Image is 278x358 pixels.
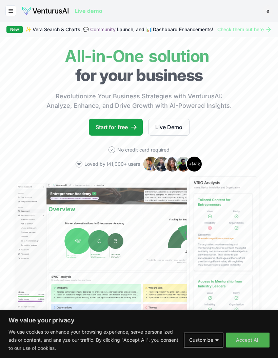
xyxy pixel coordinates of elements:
img: Avatar 2 [154,156,170,172]
img: Avatar 1 [143,156,159,172]
img: Avatar 3 [164,156,181,172]
span: e [262,5,273,16]
a: Check them out here [217,26,272,33]
button: Customize [184,333,223,347]
img: logo [22,6,69,16]
a: Live Demo [148,119,190,136]
a: Community [90,26,116,32]
span: ✨ Vera Search & Charts, 💬 Launch, and 📊 Dashboard Enhancements! [25,26,213,33]
button: Accept All [226,333,270,347]
button: e [263,6,273,16]
img: Avatar 4 [175,156,192,172]
p: We use cookies to enhance your browsing experience, serve personalized ads or content, and analyz... [8,328,179,352]
a: Start for free [89,119,143,136]
div: New [6,26,23,33]
p: We value your privacy [8,316,270,324]
a: Live demo [75,7,102,15]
